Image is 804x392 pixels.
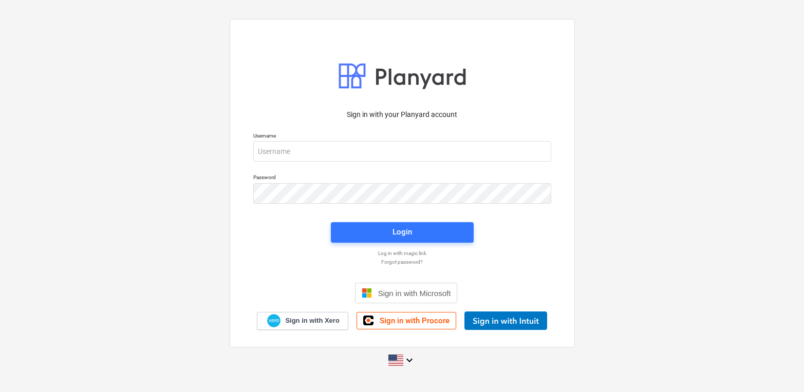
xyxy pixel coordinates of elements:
p: Sign in with your Planyard account [253,109,551,120]
div: Login [392,225,412,239]
img: Xero logo [267,314,281,328]
span: Sign in with Microsoft [378,289,451,298]
a: Log in with magic link [248,250,556,257]
p: Username [253,132,551,141]
a: Sign in with Xero [257,312,348,330]
img: Microsoft logo [362,288,372,298]
span: Sign in with Xero [285,316,339,325]
a: Sign in with Procore [357,312,456,329]
i: keyboard_arrow_down [403,354,416,366]
p: Password [253,174,551,183]
span: Sign in with Procore [380,316,450,325]
a: Forgot password? [248,259,556,265]
input: Username [253,141,551,162]
button: Login [331,222,474,243]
